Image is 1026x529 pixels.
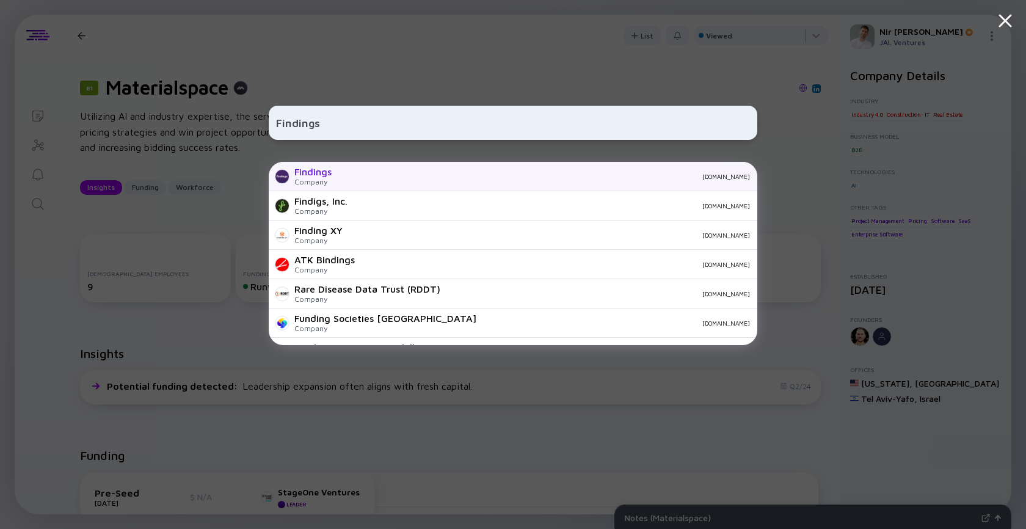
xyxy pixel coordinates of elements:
div: Findings [294,166,332,177]
div: [DOMAIN_NAME] [352,232,750,239]
div: [DOMAIN_NAME] [365,261,750,268]
input: Search Company or Investor... [276,112,750,134]
div: ATK Bindings [294,254,355,265]
div: Findigs, Inc. [294,195,347,206]
div: [DOMAIN_NAME] [450,290,750,297]
div: Funding Societies [GEOGRAPHIC_DATA] [294,313,476,324]
div: Company [294,177,332,186]
div: [DOMAIN_NAME] [486,319,750,327]
div: [DOMAIN_NAME] [357,202,750,210]
div: [DOMAIN_NAME] [341,173,750,180]
div: Company [294,236,343,245]
div: Company [294,265,355,274]
div: Funding Societies | Modalku Group [294,342,453,353]
div: Rare Disease Data Trust (RDDT) [294,283,440,294]
div: Finding XY [294,225,343,236]
div: Company [294,206,347,216]
div: Company [294,294,440,304]
div: Company [294,324,476,333]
